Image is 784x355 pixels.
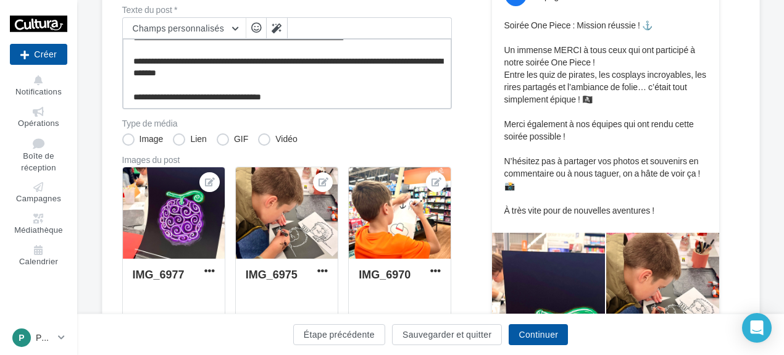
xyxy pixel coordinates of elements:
button: Étape précédente [293,324,385,345]
label: Lien [173,133,206,146]
span: Notifications [15,86,62,96]
span: Opérations [18,118,59,128]
span: P [19,332,24,344]
label: Vidéo [258,133,298,146]
div: Open Intercom Messenger [742,313,772,343]
label: Image [122,133,164,146]
p: Soirée One Piece : Mission réussie ! ⚓ Un immense MERCI à tous ceux qui ont participé à notre soi... [504,19,707,217]
span: Campagnes [16,194,61,204]
button: Champs personnalisés [123,18,246,39]
button: Créer [10,44,67,65]
span: Boîte de réception [21,151,56,173]
a: Calendrier [10,243,67,269]
div: IMG_6975 [246,267,298,281]
a: P PUBLIER [10,326,67,349]
a: Campagnes [10,180,67,206]
a: Médiathèque [10,211,67,238]
p: PUBLIER [36,332,53,344]
label: Texte du post * [122,6,452,14]
div: Images du post [122,156,452,164]
div: Nouvelle campagne [10,44,67,65]
a: Boîte de réception [10,135,67,175]
span: Champs personnalisés [133,23,225,33]
button: Notifications [10,73,67,99]
a: Opérations [10,104,67,131]
div: IMG_6970 [359,267,411,281]
label: GIF [217,133,248,146]
button: Continuer [509,324,568,345]
span: Calendrier [19,256,58,266]
button: Sauvegarder et quitter [392,324,502,345]
label: Type de média [122,119,452,128]
div: IMG_6977 [133,267,185,281]
span: Médiathèque [14,225,63,235]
